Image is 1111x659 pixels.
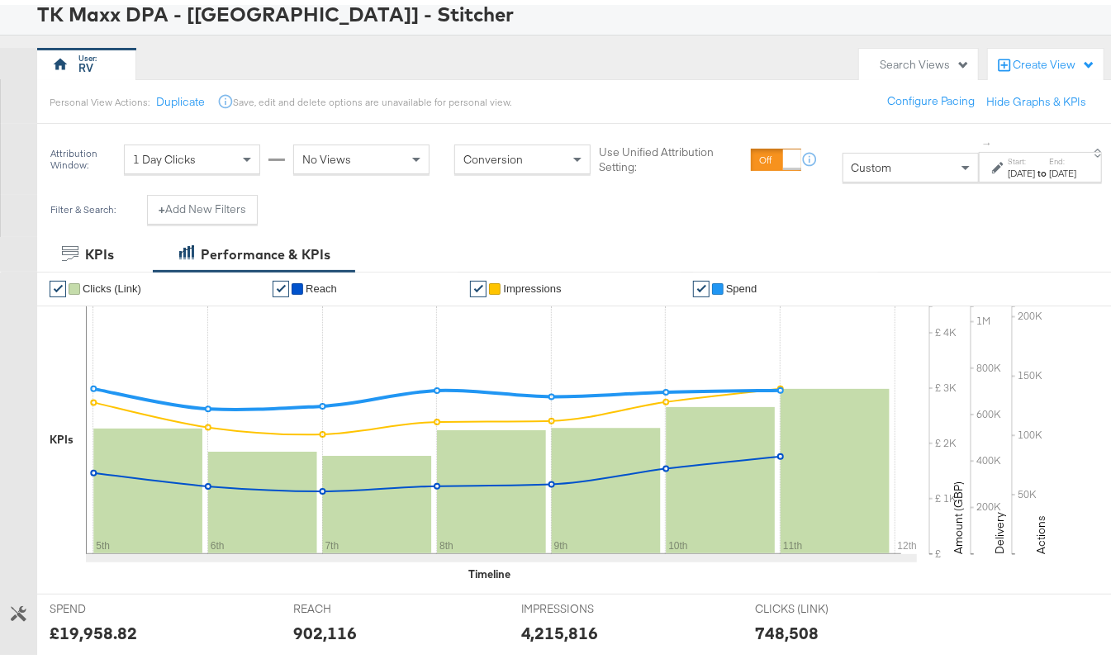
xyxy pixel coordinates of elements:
div: Personal View Actions: [50,91,150,104]
strong: + [159,197,165,212]
button: Configure Pacing [876,82,986,111]
a: ✔ [693,276,710,292]
span: Custom [852,155,892,170]
text: Actions [1033,510,1048,549]
div: Create View [1013,52,1095,69]
span: IMPRESSIONS [521,596,645,612]
span: SPEND [50,596,173,612]
div: 902,116 [293,616,357,640]
div: Search Views [880,52,970,68]
div: 4,215,816 [521,616,599,640]
div: [DATE] [1008,162,1035,175]
span: 1 Day Clicks [133,147,196,162]
span: Reach [306,277,337,290]
div: KPIs [85,240,114,259]
span: No Views [302,147,351,162]
text: Amount (GBP) [951,476,966,549]
text: Delivery [992,507,1007,549]
button: +Add New Filters [147,190,258,220]
span: Conversion [463,147,523,162]
div: RV [79,55,94,71]
div: Filter & Search: [50,199,116,211]
span: Impressions [503,277,561,290]
a: ✔ [50,276,66,292]
span: Clicks (Link) [83,277,141,290]
label: Use Unified Attribution Setting: [599,140,744,170]
div: £19,958.82 [50,616,137,640]
div: Save, edit and delete options are unavailable for personal view. [234,91,512,104]
a: ✔ [273,276,289,292]
strong: to [1035,162,1049,174]
span: Spend [726,277,757,290]
div: Performance & KPIs [201,240,330,259]
label: End: [1049,151,1076,162]
span: REACH [293,596,417,612]
div: 748,508 [755,616,819,640]
div: [DATE] [1049,162,1076,175]
label: Start: [1008,151,1035,162]
span: ↑ [980,136,996,142]
button: Duplicate [156,89,205,105]
div: Attribution Window: [50,143,116,166]
div: Timeline [468,562,510,577]
button: Hide Graphs & KPIs [986,89,1086,105]
span: CLICKS (LINK) [755,596,879,612]
a: ✔ [470,276,487,292]
div: KPIs [50,427,74,443]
